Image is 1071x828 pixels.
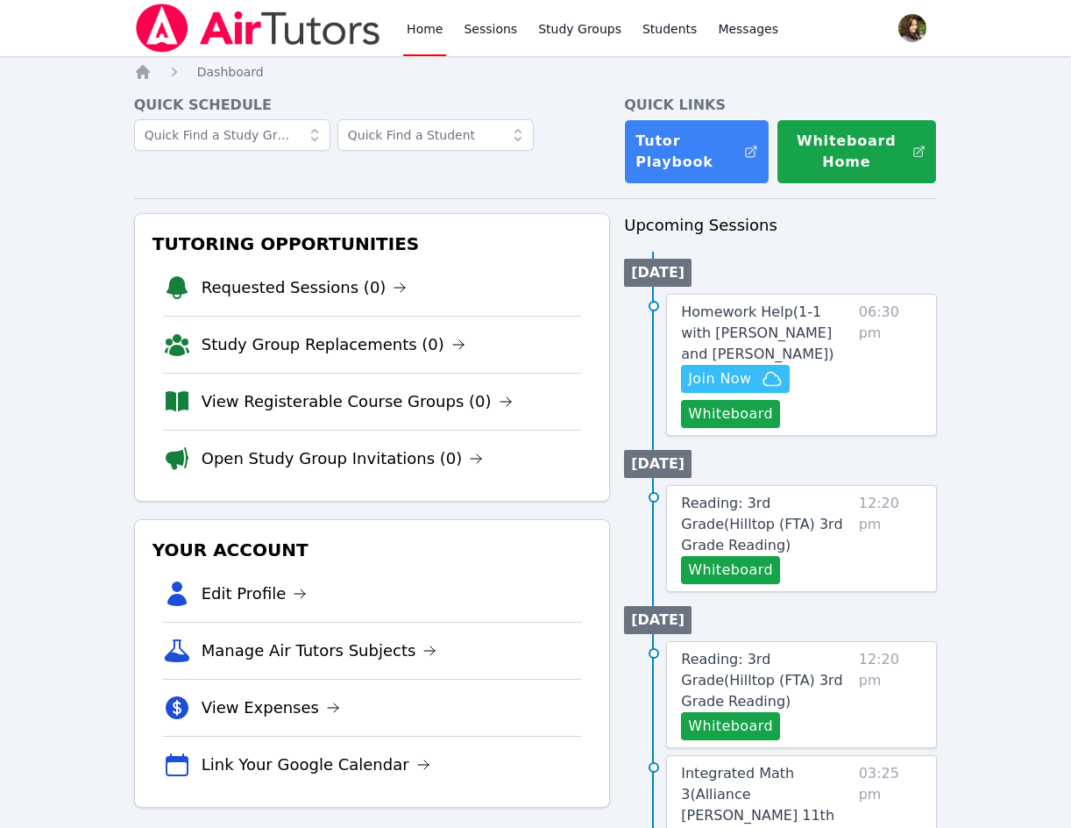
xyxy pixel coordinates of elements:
[149,228,596,260] h3: Tutoring Opportunities
[859,302,923,428] span: 06:30 pm
[624,259,692,287] li: [DATE]
[202,389,513,414] a: View Registerable Course Groups (0)
[624,213,937,238] h3: Upcoming Sessions
[202,582,308,606] a: Edit Profile
[202,696,340,720] a: View Expenses
[202,639,437,663] a: Manage Air Tutors Subjects
[859,493,923,584] span: 12:20 pm
[202,753,430,777] a: Link Your Google Calendar
[681,493,851,556] a: Reading: 3rd Grade(Hilltop (FTA) 3rd Grade Reading)
[202,275,408,300] a: Requested Sessions (0)
[134,95,611,116] h4: Quick Schedule
[624,606,692,634] li: [DATE]
[681,365,790,393] button: Join Now
[718,20,778,38] span: Messages
[681,649,851,712] a: Reading: 3rd Grade(Hilltop (FTA) 3rd Grade Reading)
[202,446,484,471] a: Open Study Group Invitations (0)
[134,4,382,53] img: Air Tutors
[197,65,264,79] span: Dashboard
[688,368,751,389] span: Join Now
[681,303,833,362] span: Homework Help ( 1-1 with [PERSON_NAME] and [PERSON_NAME] )
[134,119,330,151] input: Quick Find a Study Group
[624,95,937,116] h4: Quick Links
[134,63,938,81] nav: Breadcrumb
[859,649,923,740] span: 12:20 pm
[681,556,780,584] button: Whiteboard
[681,712,780,740] button: Whiteboard
[337,119,534,151] input: Quick Find a Student
[681,495,842,553] span: Reading: 3rd Grade ( Hilltop (FTA) 3rd Grade Reading )
[624,119,769,184] a: Tutor Playbook
[681,302,851,365] a: Homework Help(1-1 with [PERSON_NAME] and [PERSON_NAME])
[202,332,465,357] a: Study Group Replacements (0)
[149,534,596,566] h3: Your Account
[777,119,938,184] button: Whiteboard Home
[197,63,264,81] a: Dashboard
[681,651,842,710] span: Reading: 3rd Grade ( Hilltop (FTA) 3rd Grade Reading )
[681,400,780,428] button: Whiteboard
[624,450,692,478] li: [DATE]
